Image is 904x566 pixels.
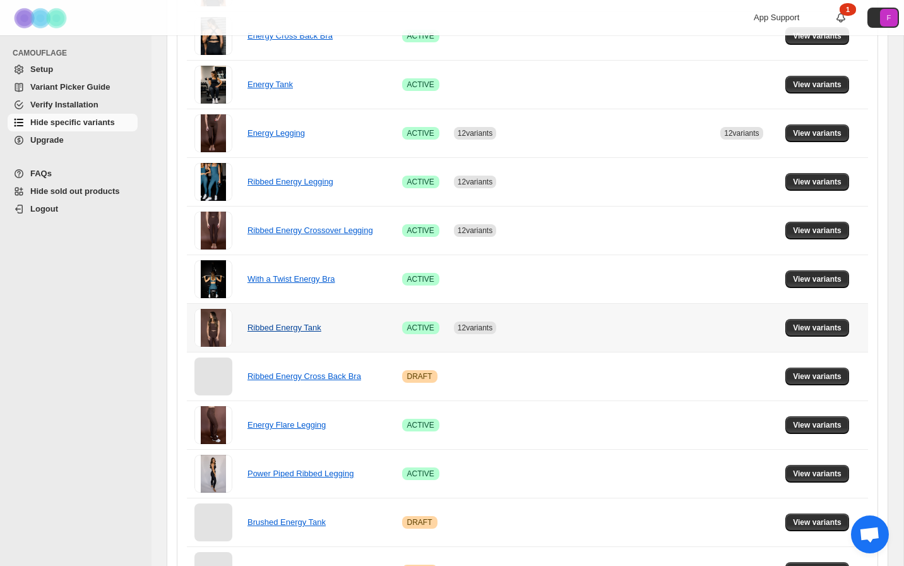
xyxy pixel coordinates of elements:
span: ACTIVE [407,323,434,333]
span: ACTIVE [407,128,434,138]
button: View variants [785,319,849,337]
span: CAMOUFLAGE [13,48,143,58]
button: View variants [785,76,849,93]
a: FAQs [8,165,138,183]
span: View variants [793,517,842,527]
span: Variant Picker Guide [30,82,110,92]
span: DRAFT [407,371,432,382]
span: Setup [30,64,53,74]
span: 12 variants [458,129,492,138]
span: Hide specific variants [30,117,115,127]
span: View variants [793,128,842,138]
a: Ribbed Energy Tank [247,323,321,332]
a: Hide specific variants [8,114,138,131]
button: Avatar with initials F [867,8,899,28]
span: View variants [793,80,842,90]
span: ACTIVE [407,31,434,41]
span: View variants [793,420,842,430]
a: Brushed Energy Tank [247,517,326,527]
text: F [887,14,891,21]
span: Hide sold out products [30,186,120,196]
button: View variants [785,416,849,434]
span: View variants [793,177,842,187]
span: 12 variants [724,129,759,138]
a: Energy Legging [247,128,305,138]
span: View variants [793,323,842,333]
span: App Support [754,13,799,22]
a: Setup [8,61,138,78]
button: View variants [785,222,849,239]
a: Verify Installation [8,96,138,114]
button: View variants [785,27,849,45]
a: 1 [835,11,847,24]
button: View variants [785,270,849,288]
a: Logout [8,200,138,218]
a: With a Twist Energy Bra [247,274,335,284]
span: Avatar with initials F [880,9,898,27]
a: Variant Picker Guide [8,78,138,96]
span: Verify Installation [30,100,98,109]
span: ACTIVE [407,420,434,430]
div: 1 [840,3,856,16]
span: View variants [793,226,842,236]
button: View variants [785,465,849,483]
button: View variants [785,124,849,142]
a: Upgrade [8,131,138,149]
span: ACTIVE [407,469,434,479]
span: Logout [30,204,58,214]
span: View variants [793,274,842,284]
span: ACTIVE [407,226,434,236]
a: Hide sold out products [8,183,138,200]
a: Energy Flare Legging [247,420,326,430]
a: Ribbed Energy Cross Back Bra [247,371,361,381]
span: 12 variants [458,226,492,235]
span: ACTIVE [407,80,434,90]
button: View variants [785,173,849,191]
span: View variants [793,371,842,382]
a: Energy Tank [247,80,293,89]
span: FAQs [30,169,52,178]
span: 12 variants [458,323,492,332]
span: ACTIVE [407,274,434,284]
span: Upgrade [30,135,64,145]
span: View variants [793,31,842,41]
span: 12 variants [458,178,492,186]
button: View variants [785,368,849,385]
a: Open chat [851,515,889,553]
span: View variants [793,469,842,479]
a: Ribbed Energy Legging [247,177,333,186]
a: Ribbed Energy Crossover Legging [247,226,373,235]
span: DRAFT [407,517,432,527]
span: ACTIVE [407,177,434,187]
a: Power Piped Ribbed Legging [247,469,354,478]
a: Energy Cross Back Bra [247,31,333,40]
button: View variants [785,514,849,531]
img: Camouflage [10,1,73,35]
